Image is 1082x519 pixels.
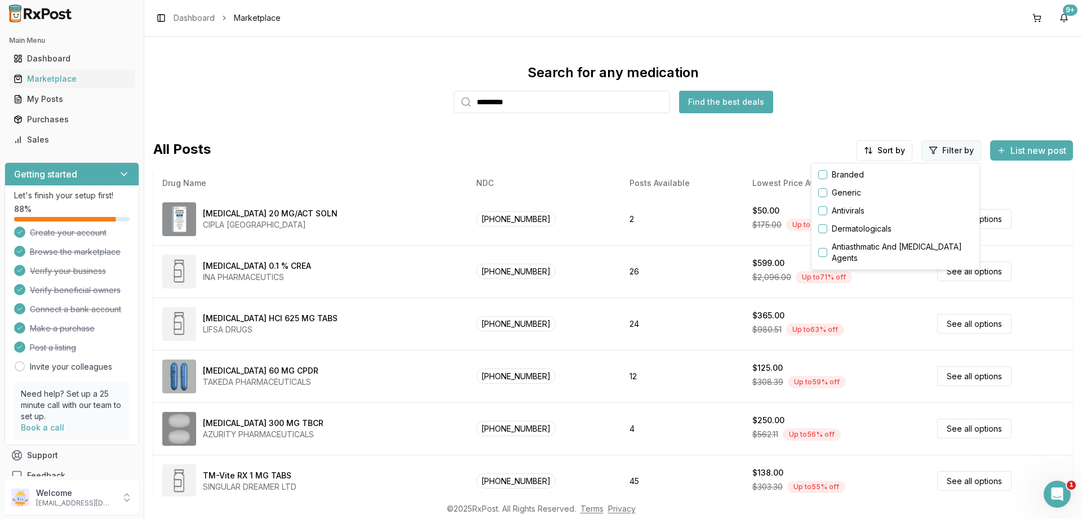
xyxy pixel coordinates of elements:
span: 1 [1067,481,1076,490]
label: Branded [832,169,864,180]
label: Dermatologicals [832,223,892,234]
label: Generic [832,187,861,198]
label: Antiasthmatic And [MEDICAL_DATA] Agents [832,241,973,264]
iframe: Intercom live chat [1044,481,1071,508]
label: Antivirals [832,205,864,216]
